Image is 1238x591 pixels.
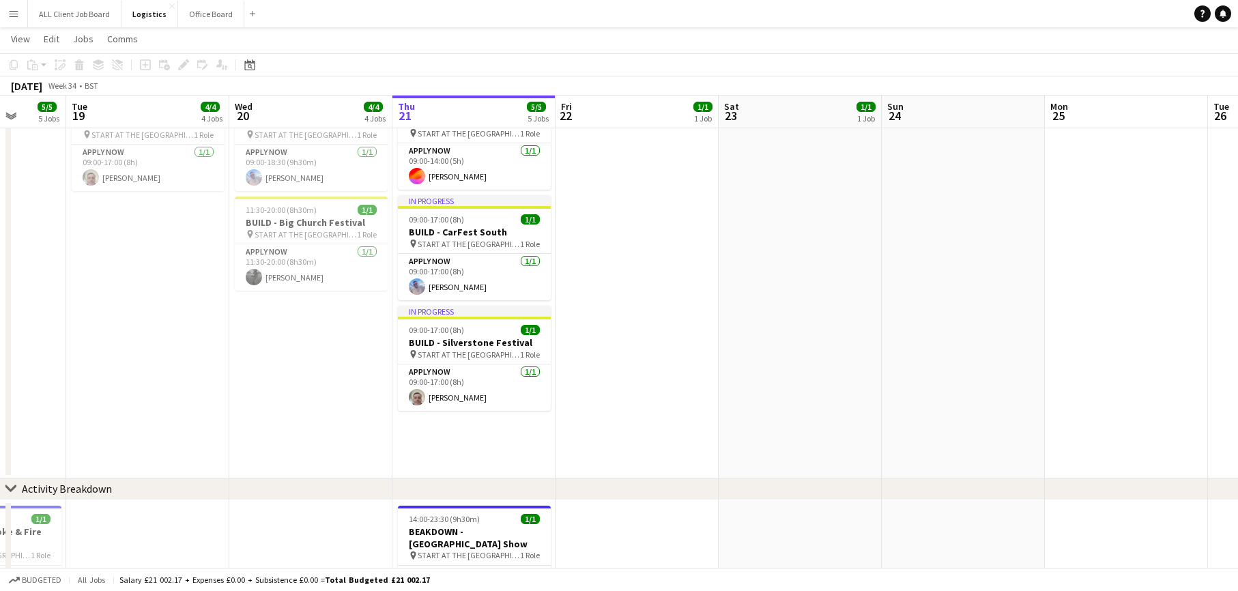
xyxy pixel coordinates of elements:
[22,575,61,585] span: Budgeted
[11,79,42,93] div: [DATE]
[75,575,108,585] span: All jobs
[520,239,540,249] span: 1 Role
[5,30,35,48] a: View
[857,113,875,124] div: 1 Job
[398,100,415,113] span: Thu
[325,575,430,585] span: Total Budgeted £21 002.17
[1213,100,1229,113] span: Tue
[91,130,194,140] span: START AT THE [GEOGRAPHIC_DATA]
[398,525,551,550] h3: BEAKDOWN - [GEOGRAPHIC_DATA] Show
[31,550,51,560] span: 1 Role
[235,145,388,191] app-card-role: APPLY NOW1/109:00-18:30 (9h30m)[PERSON_NAME]
[358,205,377,215] span: 1/1
[38,113,59,124] div: 5 Jobs
[520,550,540,560] span: 1 Role
[561,100,572,113] span: Fri
[418,550,520,560] span: START AT THE [GEOGRAPHIC_DATA]
[418,239,520,249] span: START AT THE [GEOGRAPHIC_DATA]
[178,1,244,27] button: Office Board
[521,325,540,335] span: 1/1
[85,81,98,91] div: BST
[102,30,143,48] a: Comms
[1050,100,1068,113] span: Mon
[7,573,63,588] button: Budgeted
[44,33,59,45] span: Edit
[357,130,377,140] span: 1 Role
[527,102,546,112] span: 5/5
[398,364,551,411] app-card-role: APPLY NOW1/109:00-17:00 (8h)[PERSON_NAME]
[201,113,222,124] div: 4 Jobs
[418,128,520,139] span: START AT THE [GEOGRAPHIC_DATA]
[409,514,480,524] span: 14:00-23:30 (9h30m)
[255,130,357,140] span: START AT THE [GEOGRAPHIC_DATA]
[398,336,551,349] h3: BUILD - Silverstone Festival
[31,514,51,524] span: 1/1
[398,254,551,300] app-card-role: APPLY NOW1/109:00-17:00 (8h)[PERSON_NAME]
[398,195,551,300] app-job-card: In progress09:00-17:00 (8h)1/1BUILD - CarFest South START AT THE [GEOGRAPHIC_DATA]1 RoleAPPLY NOW...
[520,128,540,139] span: 1 Role
[885,108,904,124] span: 24
[520,349,540,360] span: 1 Role
[521,214,540,225] span: 1/1
[28,1,121,27] button: ALL Client Job Board
[72,100,87,113] span: Tue
[409,214,464,225] span: 09:00-17:00 (8h)
[409,325,464,335] span: 09:00-17:00 (8h)
[235,197,388,291] app-job-card: 11:30-20:00 (8h30m)1/1BUILD - Big Church Festival START AT THE [GEOGRAPHIC_DATA]1 RoleAPPLY NOW1/...
[246,205,317,215] span: 11:30-20:00 (8h30m)
[255,229,357,240] span: START AT THE [GEOGRAPHIC_DATA]
[233,108,253,124] span: 20
[68,30,99,48] a: Jobs
[73,33,93,45] span: Jobs
[724,100,739,113] span: Sat
[119,575,430,585] div: Salary £21 002.17 + Expenses £0.00 + Subsistence £0.00 =
[364,113,386,124] div: 4 Jobs
[235,100,253,113] span: Wed
[398,306,551,411] app-job-card: In progress09:00-17:00 (8h)1/1BUILD - Silverstone Festival START AT THE [GEOGRAPHIC_DATA]1 RoleAP...
[201,102,220,112] span: 4/4
[396,108,415,124] span: 21
[521,514,540,524] span: 1/1
[38,102,57,112] span: 5/5
[856,102,876,112] span: 1/1
[398,226,551,238] h3: BUILD - CarFest South
[398,306,551,317] div: In progress
[364,102,383,112] span: 4/4
[528,113,549,124] div: 5 Jobs
[398,85,551,190] app-job-card: In progress09:00-14:00 (5h)1/1BUILD - Big Feastival START AT THE [GEOGRAPHIC_DATA]1 RoleAPPLY NOW...
[107,33,138,45] span: Comms
[72,85,225,191] app-job-card: 09:00-17:00 (8h)1/1BUILD - [GEOGRAPHIC_DATA] Show START AT THE [GEOGRAPHIC_DATA]1 RoleAPPLY NOW1/...
[235,244,388,291] app-card-role: APPLY NOW1/111:30-20:00 (8h30m)[PERSON_NAME]
[22,482,112,495] div: Activity Breakdown
[38,30,65,48] a: Edit
[887,100,904,113] span: Sun
[694,113,712,124] div: 1 Job
[194,130,214,140] span: 1 Role
[398,143,551,190] app-card-role: APPLY NOW1/109:00-14:00 (5h)[PERSON_NAME]
[722,108,739,124] span: 23
[1048,108,1068,124] span: 25
[235,216,388,229] h3: BUILD - Big Church Festival
[559,108,572,124] span: 22
[398,195,551,206] div: In progress
[235,85,388,191] app-job-card: 09:00-18:30 (9h30m)1/1BUILD - Gone Wild with [PERSON_NAME] Festival START AT THE [GEOGRAPHIC_DATA...
[72,145,225,191] app-card-role: APPLY NOW1/109:00-17:00 (8h)[PERSON_NAME]
[1211,108,1229,124] span: 26
[693,102,712,112] span: 1/1
[11,33,30,45] span: View
[45,81,79,91] span: Week 34
[357,229,377,240] span: 1 Role
[121,1,178,27] button: Logistics
[70,108,87,124] span: 19
[418,349,520,360] span: START AT THE [GEOGRAPHIC_DATA]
